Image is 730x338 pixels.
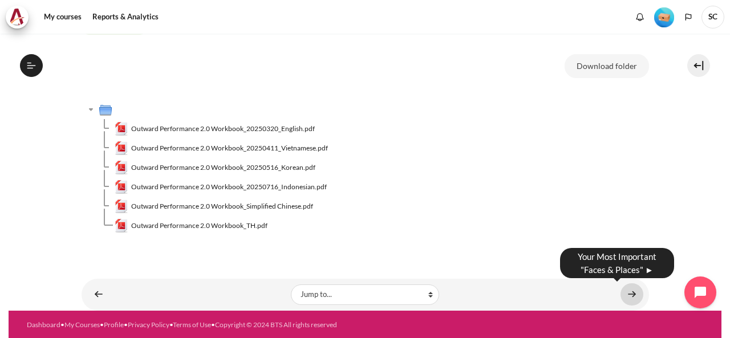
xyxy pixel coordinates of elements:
a: Copyright © 2024 BTS All rights reserved [215,320,337,329]
span: Outward Performance 2.0 Workbook_20250320_English.pdf [131,124,315,134]
span: Outward Performance 2.0 Workbook_20250516_Korean.pdf [131,162,315,173]
button: Download folder [565,54,649,78]
a: Profile [104,320,124,329]
img: Outward Performance 2.0 Workbook_Simplified Chinese.pdf [115,199,128,213]
span: SC [701,6,724,28]
div: Show notification window with no new notifications [631,9,648,26]
a: Outward Performance 2.0 Workbook_20250411_Vietnamese.pdfOutward Performance 2.0 Workbook_20250411... [115,141,328,155]
a: Architeck Architeck [6,6,34,28]
img: Outward Performance 2.0 Workbook_20250411_Vietnamese.pdf [115,141,128,155]
img: Outward Performance 2.0 Workbook_20250320_English.pdf [115,122,128,136]
span: Outward Performance 2.0 Workbook_TH.pdf [131,221,267,231]
img: Outward Performance 2.0 Workbook_20250516_Korean.pdf [115,161,128,174]
img: Level #1 [654,7,674,27]
img: Outward Performance 2.0 Workbook_20250716_Indonesian.pdf [115,180,128,194]
a: Level #1 [650,6,679,27]
a: Outward Performance 2.0 Workbook_20250516_Korean.pdfOutward Performance 2.0 Workbook_20250516_Kor... [115,161,316,174]
img: Architeck [9,9,25,26]
a: My Courses [64,320,100,329]
a: ◄ Mindset Survey: Where am I? [87,283,110,306]
div: Your Most Important "Faces & Places" ► [560,248,674,278]
a: Outward Performance 2.0 Workbook_TH.pdfOutward Performance 2.0 Workbook_TH.pdf [115,219,268,233]
button: Languages [680,9,697,26]
a: Privacy Policy [128,320,169,329]
a: My courses [40,6,86,28]
span: Outward Performance 2.0 Workbook_Simplified Chinese.pdf [131,201,313,211]
a: Outward Performance 2.0 Workbook_20250716_Indonesian.pdfOutward Performance 2.0 Workbook_20250716... [115,180,327,194]
span: Outward Performance 2.0 Workbook_20250716_Indonesian.pdf [131,182,327,192]
div: • • • • • [27,320,399,330]
a: Outward Performance 2.0 Workbook_20250320_English.pdfOutward Performance 2.0 Workbook_20250320_En... [115,122,315,136]
img: Outward Performance 2.0 Workbook_TH.pdf [115,219,128,233]
div: Level #1 [654,6,674,27]
a: User menu [701,6,724,28]
span: Outward Performance 2.0 Workbook_20250411_Vietnamese.pdf [131,143,328,153]
a: Outward Performance 2.0 Workbook_Simplified Chinese.pdfOutward Performance 2.0 Workbook_Simplifie... [115,199,314,213]
a: Terms of Use [173,320,211,329]
a: Dashboard [27,320,60,329]
a: Reports & Analytics [88,6,163,28]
